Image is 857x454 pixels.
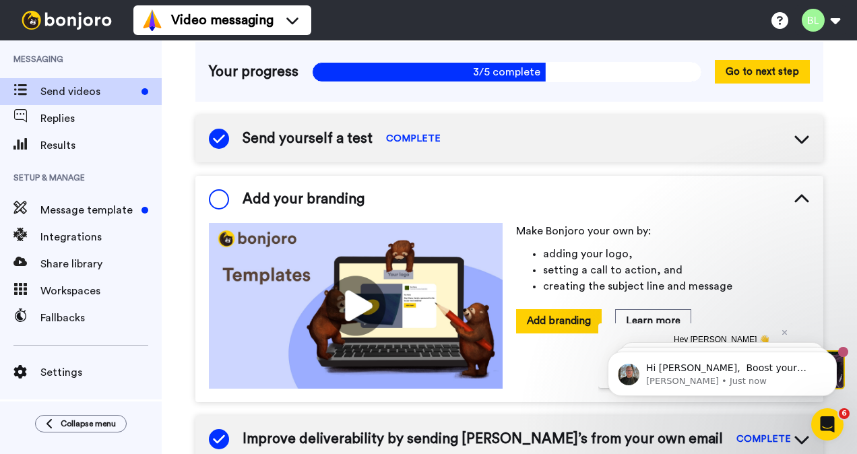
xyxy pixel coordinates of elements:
[171,11,274,30] span: Video messaging
[516,223,810,239] p: Make Bonjoro your own by:
[16,11,117,30] img: bj-logo-header-white.svg
[243,129,373,149] span: Send yourself a test
[40,110,162,127] span: Replies
[811,408,844,441] iframe: Intercom live chat
[40,137,162,154] span: Results
[715,60,810,84] button: Go to next step
[615,309,691,333] button: Learn more
[35,415,127,432] button: Collapse menu
[40,202,136,218] span: Message template
[141,9,163,31] img: vm-color.svg
[209,62,298,82] span: Your progress
[386,132,441,145] span: COMPLETE
[40,364,162,381] span: Settings
[40,310,162,326] span: Fallbacks
[543,246,810,262] li: adding your logo,
[40,256,162,272] span: Share library
[40,283,162,299] span: Workspaces
[61,418,116,429] span: Collapse menu
[43,43,59,59] img: mute-white.svg
[543,278,810,294] li: creating the subject line and message
[516,309,602,333] button: Add branding
[588,323,857,418] iframe: Intercom notifications message
[209,223,503,388] img: cf57bf495e0a773dba654a4906436a82.jpg
[75,11,180,161] span: Hey [PERSON_NAME] 👋 Saw you joined from [DEMOGRAPHIC_DATA] World Mission as a Development Coordin...
[1,3,38,39] img: c638375f-eacb-431c-9714-bd8d08f708a7-1584310529.jpg
[40,84,136,100] span: Send videos
[40,229,162,245] span: Integrations
[736,432,791,446] span: COMPLETE
[243,429,723,449] span: Improve deliverability by sending [PERSON_NAME]’s from your own email
[839,408,850,419] span: 6
[243,189,364,209] span: Add your branding
[312,62,701,82] span: 3/5 complete
[543,262,810,278] li: setting a call to action, and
